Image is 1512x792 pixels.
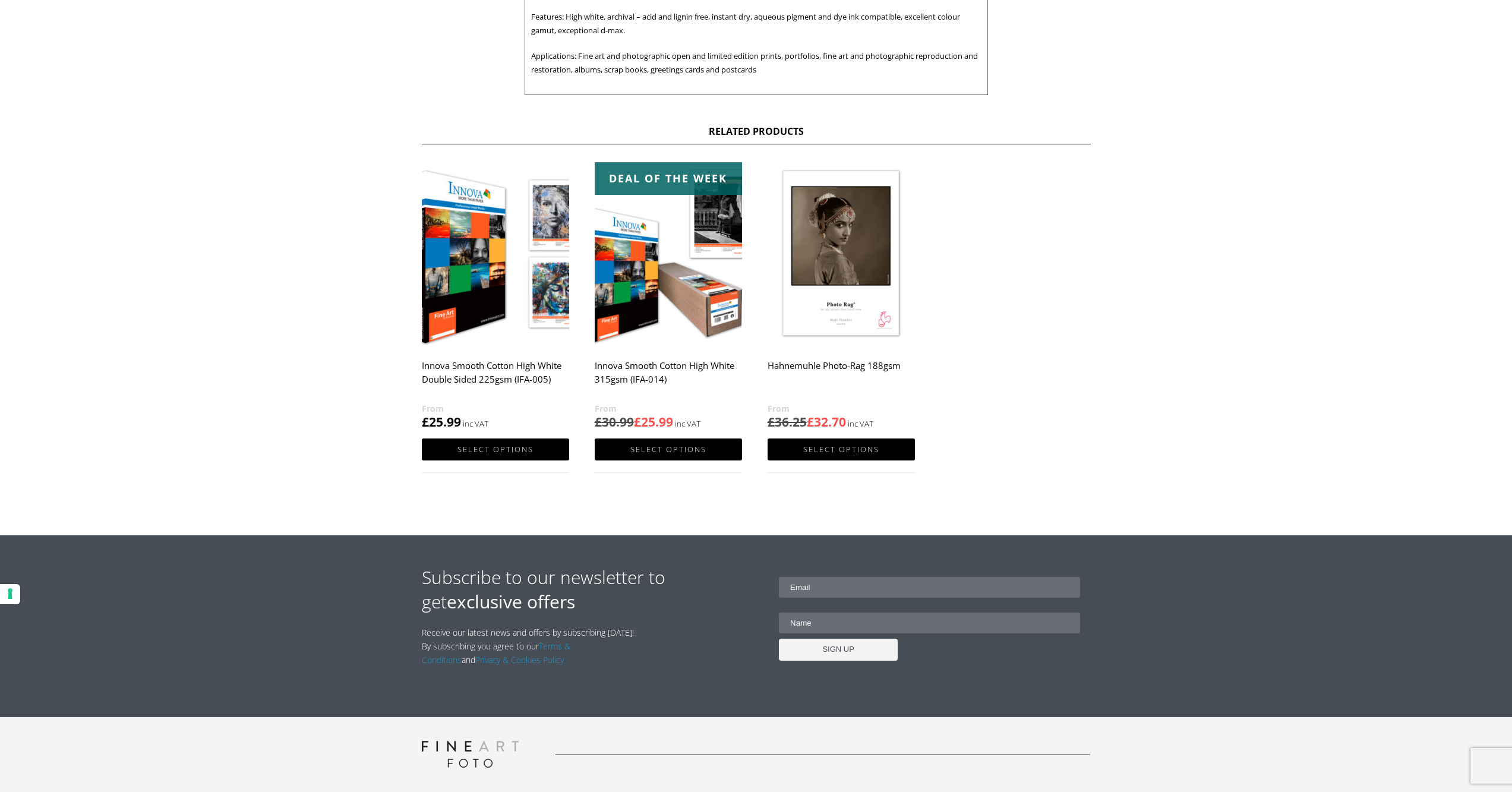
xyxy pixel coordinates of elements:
[422,565,756,614] h2: Subscribe to our newsletter to get
[595,162,742,346] img: Innova Smooth Cotton High White 315gsm (IFA-014)
[422,125,1091,144] h2: Related products
[634,414,641,430] span: £
[531,49,981,77] p: Applications: Fine art and photographic open and limited edition prints, portfolios, fine art and...
[422,438,569,460] a: Select options for “Innova Smooth Cotton High White Double Sided 225gsm (IFA-005)”
[779,639,898,661] input: SIGN UP
[807,414,814,430] span: £
[768,438,915,460] a: Select options for “Hahnemuhle Photo-Rag 188gsm”
[779,613,1080,633] input: Name
[475,654,566,665] a: Privacy & Cookies Policy.
[422,741,519,768] img: logo-grey.svg
[595,162,742,195] div: Deal of the week
[422,414,461,430] bdi: 25.99
[768,414,775,430] span: £
[422,162,569,431] a: Innova Smooth Cotton High White Double Sided 225gsm (IFA-005) £25.99
[768,162,915,431] a: Hahnemuhle Photo-Rag 188gsm £36.25£32.70
[634,414,673,430] bdi: 25.99
[595,438,742,460] a: Select options for “Innova Smooth Cotton High White 315gsm (IFA-014)”
[422,414,429,430] span: £
[595,414,634,430] bdi: 30.99
[422,162,569,346] img: Innova Smooth Cotton High White Double Sided 225gsm (IFA-005)
[422,626,640,667] p: Receive our latest news and offers by subscribing [DATE]! By subscribing you agree to our and
[779,577,1080,598] input: Email
[531,10,981,37] p: Features: High white, archival – acid and lignin free, instant dry, aqueous pigment and dye ink c...
[768,162,915,346] img: Hahnemuhle Photo-Rag 188gsm
[768,354,915,402] h2: Hahnemuhle Photo-Rag 188gsm
[807,414,846,430] bdi: 32.70
[595,414,602,430] span: £
[595,354,742,402] h2: Innova Smooth Cotton High White 315gsm (IFA-014)
[595,162,742,431] a: Deal of the week Innova Smooth Cotton High White 315gsm (IFA-014) £30.99£25.99
[447,589,575,614] strong: exclusive offers
[768,414,807,430] bdi: 36.25
[422,354,569,402] h2: Innova Smooth Cotton High White Double Sided 225gsm (IFA-005)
